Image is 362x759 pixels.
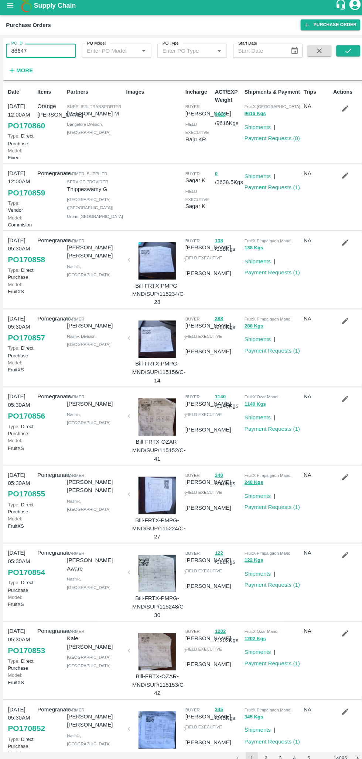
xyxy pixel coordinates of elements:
span: Model: [8,358,22,364]
span: Type: [8,201,19,207]
p: [DATE] 05:30AM [8,236,34,253]
a: Payment Requests (1) [241,654,296,660]
nav: pagination navigation [227,744,359,756]
span: buyer [182,546,197,551]
span: Model: [8,435,22,440]
button: Open [137,49,146,59]
span: Nashik , [GEOGRAPHIC_DATA] [66,410,109,422]
p: Direct Purchase [8,343,34,357]
span: [GEOGRAPHIC_DATA] ([GEOGRAPHIC_DATA]) Urban , [GEOGRAPHIC_DATA] [66,198,121,219]
p: Pomegranate [37,621,63,629]
p: Direct Purchase [8,420,34,434]
a: PO170853 [8,638,44,651]
div: | [267,715,271,727]
p: FruitXS [8,511,34,525]
p: Images [124,91,180,98]
p: [PERSON_NAME] [182,346,228,354]
a: PO170857 [8,330,44,343]
p: / 9616 Kgs [212,112,238,129]
a: Payment Requests (0) [241,137,296,143]
p: Raju KR [182,137,209,145]
div: | [267,331,271,342]
p: Bill-FRTX-PMPG-MND/SUP/115248/C-30 [130,589,180,613]
span: Farmer [66,316,83,320]
p: Pomegranate [37,236,63,245]
span: Model: [8,743,22,748]
span: Supplier, Transporter [66,107,120,111]
input: Enter PO Type [157,49,209,59]
button: Go to page 5 [298,744,310,756]
button: Go to page 4 [284,744,296,756]
span: buyer [182,700,197,705]
input: Enter PO ID [6,47,75,61]
span: field executive [182,564,219,568]
p: / 288 Kgs [212,313,238,330]
div: | [267,485,271,496]
label: PO Type [160,44,176,49]
div: customer-support [330,3,343,16]
span: field executive [182,641,219,645]
input: Start Date [229,47,280,61]
button: 0 [212,171,214,179]
p: Direct Purchase [8,266,34,280]
div: | [267,254,271,265]
p: [PERSON_NAME] [182,551,228,559]
button: 1202 Kgs [241,628,262,637]
a: PO170852 [8,714,44,728]
span: Nashik Division , [GEOGRAPHIC_DATA] [66,333,109,345]
p: [DATE] 05:30AM [8,698,34,715]
button: 288 Kgs [241,321,259,329]
p: Bill-FRTX-PMPG-MND/SUP/115224/C-27 [130,512,180,537]
p: Incharge [182,91,209,98]
span: Model: [8,215,22,221]
p: Actions [328,91,354,98]
p: NA [299,390,325,398]
button: 138 Kgs [241,244,259,252]
a: Purchase Order [296,23,355,34]
a: Payment Requests (1) [241,731,296,737]
span: Model: [8,149,22,155]
a: PO170859 [8,187,44,200]
span: Type: [8,652,19,657]
span: Model: [8,512,22,517]
span: FruitX [GEOGRAPHIC_DATA] [241,107,296,111]
button: 122 [212,544,220,553]
span: Bangalore Division , [GEOGRAPHIC_DATA] [66,124,109,136]
p: Direct Purchase [8,728,34,742]
a: Shipments [241,335,267,341]
p: [PERSON_NAME] [PERSON_NAME] [66,705,122,722]
p: Sagar K [182,177,209,186]
a: PO170854 [8,561,44,574]
span: Farmer [66,623,83,628]
a: Payment Requests (1) [241,269,296,275]
a: PO170858 [8,253,44,266]
p: [PERSON_NAME] [182,731,228,739]
p: Bill-FRTX-OZAR-MND/SUP/115152/C-41 [130,435,180,460]
span: Type: [8,344,19,349]
a: PO170855 [8,484,44,497]
p: FruitXS [8,357,34,371]
p: FruitXS [8,588,34,602]
a: Payment Requests (1) [241,500,296,506]
b: Supply Chain [33,6,75,13]
p: Kale [PERSON_NAME] [66,628,122,645]
p: [PERSON_NAME] [182,112,228,120]
p: FruitXS [8,280,34,294]
div: account of current user [343,1,356,17]
p: [PERSON_NAME] [182,243,228,252]
a: Shipments [241,412,267,418]
p: / 1140 Kgs [212,390,238,407]
button: 1202 [212,621,222,630]
span: field executive [182,124,206,136]
button: Choose date [283,47,297,61]
p: Commision [8,215,34,229]
p: [DATE] 05:30AM [8,544,34,561]
p: [PERSON_NAME] [182,474,228,482]
span: FruitX Pimpalgaon Mandi [241,316,287,320]
span: Farmer [66,469,83,474]
a: Shipments [241,566,267,572]
span: buyer [182,239,197,243]
button: 1140 [212,391,222,399]
div: | [267,562,271,573]
span: Farmer [66,392,83,397]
